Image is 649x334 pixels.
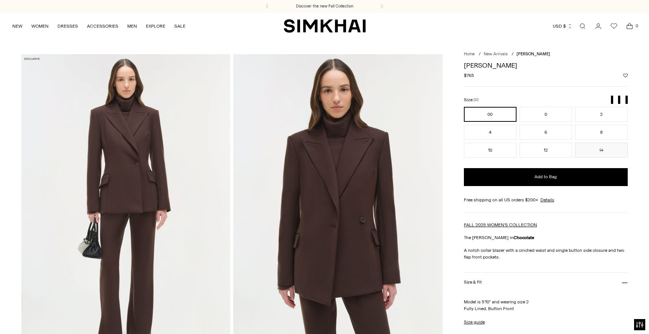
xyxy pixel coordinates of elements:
h3: Size & Fit [464,280,482,285]
button: 8 [575,125,628,140]
div: / [479,51,481,58]
a: Home [464,52,475,56]
a: NEW [12,18,22,34]
a: New Arrivals [484,52,508,56]
h1: [PERSON_NAME] [464,62,628,69]
a: Go to the account page [591,19,606,34]
a: Size guide [464,319,485,325]
button: Add to Bag [464,168,628,186]
p: A notch collar blazer with a cinched waist and single button side closure and two flap front pock... [464,247,628,260]
button: 4 [464,125,517,140]
span: 0 [633,22,640,29]
a: Discover the new Fall Collection [296,3,353,9]
strong: Chocolate [514,235,534,240]
a: Details [540,197,554,203]
button: Add to Wishlist [623,73,628,78]
p: Model is 5'10" and wearing size 2 Fully Lined, Button Front [464,292,628,312]
div: Free shipping on all US orders $200+ [464,197,628,203]
a: WOMEN [31,18,49,34]
a: FALL 2025 WOMEN'S COLLECTION [464,222,537,228]
button: USD $ [553,18,572,34]
nav: breadcrumbs [464,51,628,58]
a: ACCESSORIES [87,18,118,34]
div: / [512,51,514,58]
a: DRESSES [57,18,78,34]
button: 6 [519,125,572,140]
button: 2 [575,107,628,122]
span: $765 [464,72,474,79]
span: Add to Bag [534,174,557,180]
a: SIMKHAI [284,19,366,33]
a: EXPLORE [146,18,165,34]
button: 14 [575,143,628,158]
a: MEN [127,18,137,34]
button: Size & Fit [464,273,628,292]
button: 00 [464,107,517,122]
a: Wishlist [606,19,621,34]
button: 0 [519,107,572,122]
button: 12 [519,143,572,158]
label: Size: [464,96,479,103]
p: The [PERSON_NAME] in [464,234,628,241]
span: [PERSON_NAME] [517,52,550,56]
button: 10 [464,143,517,158]
a: Open search modal [575,19,590,34]
span: 00 [474,98,479,102]
a: Open cart modal [622,19,637,34]
a: SALE [174,18,185,34]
